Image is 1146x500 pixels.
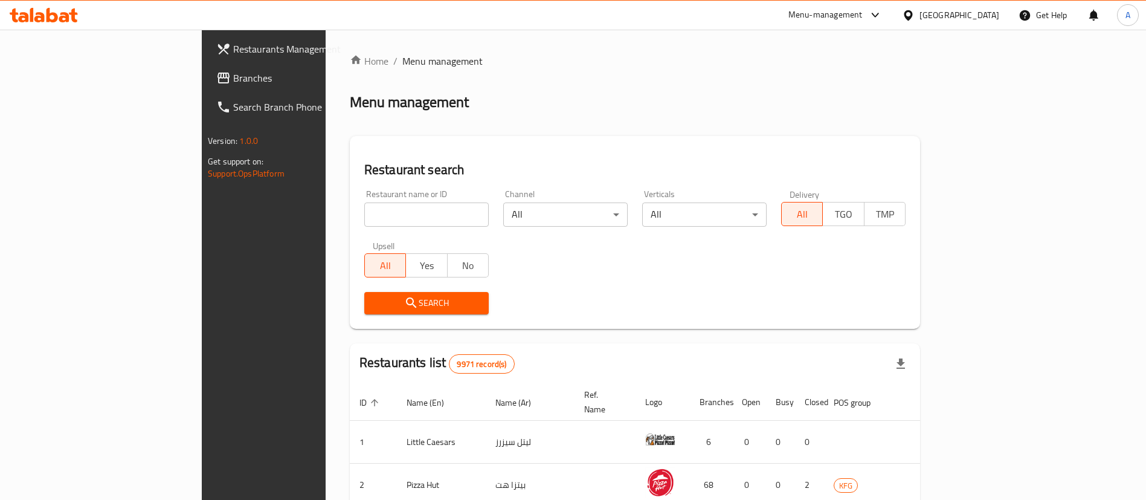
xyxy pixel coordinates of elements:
span: All [787,206,818,223]
span: Name (En) [407,395,460,410]
span: No [452,257,484,274]
th: Closed [795,384,824,421]
span: ID [359,395,382,410]
span: Search Branch Phone [233,100,384,114]
input: Search for restaurant name or ID.. [364,203,489,227]
span: Ref. Name [584,388,621,417]
span: Yes [411,257,442,274]
button: All [364,253,406,278]
button: All [781,202,823,226]
img: Pizza Hut [645,467,675,498]
span: Menu management [402,54,483,68]
td: 0 [795,421,824,464]
img: Little Caesars [645,424,675,455]
span: Version: [208,133,237,149]
a: Search Branch Phone [207,93,393,122]
span: A [1125,8,1130,22]
div: Total records count [449,354,514,374]
span: TMP [869,206,901,223]
span: 1.0.0 [239,133,258,149]
label: Delivery [790,190,820,198]
th: Logo [636,384,690,421]
div: All [642,203,767,227]
td: 0 [732,421,766,464]
button: TMP [864,202,906,226]
div: [GEOGRAPHIC_DATA] [919,8,999,22]
span: Name (Ar) [495,395,547,410]
a: Support.OpsPlatform [208,166,285,181]
button: TGO [822,202,864,226]
button: No [447,253,489,278]
span: POS group [834,395,886,410]
th: Branches [690,384,732,421]
span: Branches [233,71,384,85]
div: Menu-management [788,8,863,22]
nav: breadcrumb [350,54,920,68]
button: Search [364,292,489,314]
span: 9971 record(s) [449,359,513,370]
td: 0 [766,421,795,464]
div: All [503,203,628,227]
a: Restaurants Management [207,34,393,63]
h2: Menu management [350,93,469,112]
th: Busy [766,384,795,421]
span: Search [374,296,479,311]
span: TGO [828,206,859,223]
label: Upsell [373,241,395,250]
span: All [370,257,401,274]
td: Little Caesars [397,421,486,464]
button: Yes [405,253,447,278]
td: 6 [690,421,732,464]
td: ليتل سيزرز [486,421,575,464]
h2: Restaurant search [364,161,906,179]
span: Get support on: [208,154,263,169]
li: / [393,54,398,68]
h2: Restaurants list [359,354,515,374]
a: Branches [207,63,393,93]
th: Open [732,384,766,421]
span: Restaurants Management [233,42,384,56]
span: KFG [834,479,857,493]
div: Export file [886,349,915,378]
